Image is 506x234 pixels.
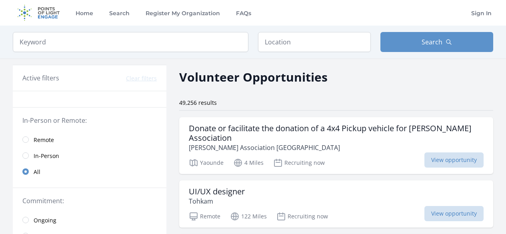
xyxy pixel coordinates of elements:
h2: Volunteer Opportunities [179,68,328,86]
h3: Active filters [22,73,59,83]
a: Ongoing [13,212,166,228]
a: UI/UX designer Tohkam Remote 122 Miles Recruiting now View opportunity [179,180,493,228]
a: Remote [13,132,166,148]
p: Tohkam [189,196,245,206]
span: View opportunity [424,152,484,168]
span: View opportunity [424,206,484,221]
span: All [34,168,40,176]
button: Search [380,32,493,52]
h3: Donate or facilitate the donation of a 4x4 Pickup vehicle for [PERSON_NAME] Association [189,124,484,143]
p: Yaounde [189,158,224,168]
p: 4 Miles [233,158,264,168]
p: [PERSON_NAME] Association [GEOGRAPHIC_DATA] [189,143,484,152]
input: Location [258,32,371,52]
a: In-Person [13,148,166,164]
span: Ongoing [34,216,56,224]
span: 49,256 results [179,99,217,106]
p: Recruiting now [273,158,325,168]
p: Remote [189,212,220,221]
p: 122 Miles [230,212,267,221]
a: Donate or facilitate the donation of a 4x4 Pickup vehicle for [PERSON_NAME] Association [PERSON_N... [179,117,493,174]
span: Search [422,37,442,47]
legend: In-Person or Remote: [22,116,157,125]
legend: Commitment: [22,196,157,206]
span: Remote [34,136,54,144]
span: In-Person [34,152,59,160]
p: Recruiting now [276,212,328,221]
h3: UI/UX designer [189,187,245,196]
input: Keyword [13,32,248,52]
button: Clear filters [126,74,157,82]
a: All [13,164,166,180]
